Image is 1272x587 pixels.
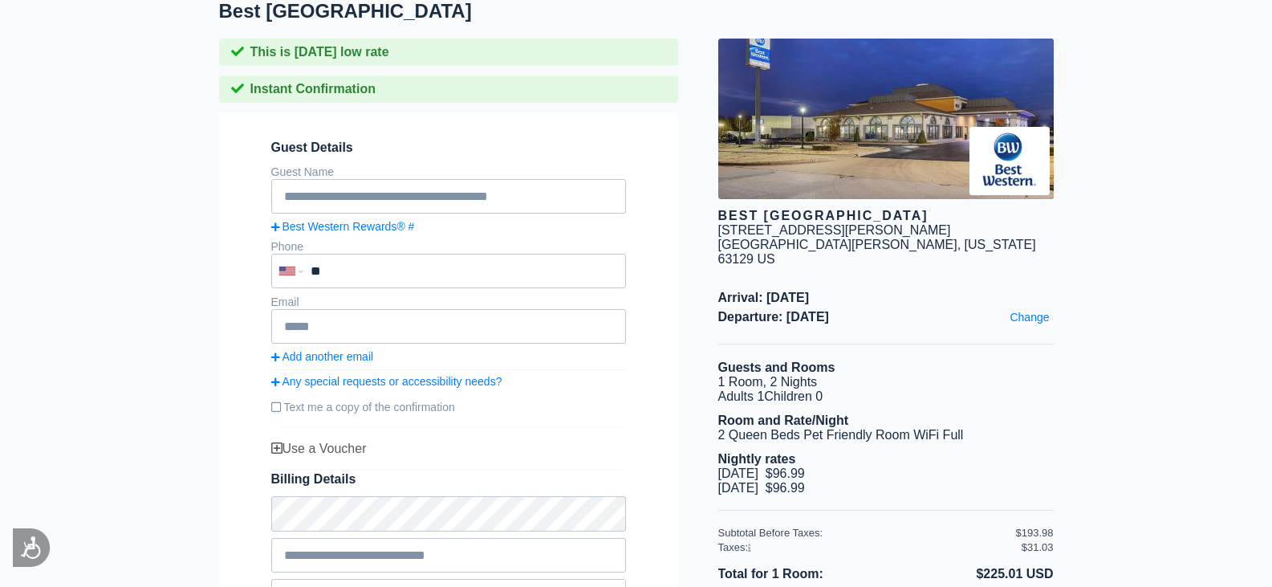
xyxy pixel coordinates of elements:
[718,375,1054,389] li: 1 Room, 2 Nights
[718,310,1054,324] span: Departure: [DATE]
[764,389,823,403] span: Children 0
[219,75,678,103] div: Instant Confirmation
[718,223,951,238] div: [STREET_ADDRESS][PERSON_NAME]
[271,220,626,233] a: Best Western Rewards® #
[271,375,626,388] a: Any special requests or accessibility needs?
[271,442,626,456] div: Use a Voucher
[718,361,835,374] b: Guests and Rooms
[718,238,961,251] span: [GEOGRAPHIC_DATA][PERSON_NAME],
[969,127,1050,195] img: Brand logo for Best Western St. Louis Inn
[718,389,1054,404] li: Adults 1
[718,252,754,266] span: 63129
[219,39,678,66] div: This is [DATE] low rate
[718,452,796,466] b: Nightly rates
[271,165,335,178] label: Guest Name
[718,541,1016,553] div: Taxes:
[1006,307,1053,328] a: Change
[718,209,1054,223] div: Best [GEOGRAPHIC_DATA]
[718,527,1016,539] div: Subtotal Before Taxes:
[1022,541,1054,553] div: $31.03
[271,296,299,308] label: Email
[273,255,307,287] div: United States: +1
[718,428,1054,442] li: 2 Queen Beds Pet Friendly Room WiFi Full
[718,467,805,480] span: [DATE] $96.99
[718,481,805,495] span: [DATE] $96.99
[271,240,303,253] label: Phone
[271,141,626,155] span: Guest Details
[718,564,886,585] li: Total for 1 Room:
[886,564,1054,585] li: $225.01 USD
[718,291,1054,305] span: Arrival: [DATE]
[718,414,849,427] b: Room and Rate/Night
[965,238,1036,251] span: [US_STATE]
[1016,527,1054,539] div: $193.98
[718,39,1054,199] img: hotel image
[271,350,626,363] a: Add another email
[271,394,626,420] label: Text me a copy of the confirmation
[757,252,774,266] span: US
[271,472,626,487] span: Billing Details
